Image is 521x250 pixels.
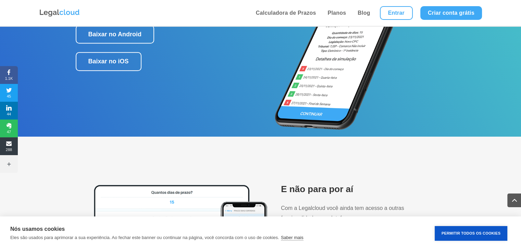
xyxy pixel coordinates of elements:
p: Com a Legalcloud você ainda tem acesso a outras funcionalidades na plataforma. [281,203,424,229]
p: Eles são usados para aprimorar a sua experiência. Ao fechar este banner ou continuar na página, v... [10,235,279,240]
a: Entrar [380,6,413,20]
a: Baixar no iOS [76,52,141,71]
img: Logo da Legalcloud [39,9,80,17]
a: Baixar no Android [76,25,154,44]
a: Saber mais [281,235,303,240]
a: Criar conta grátis [420,6,482,20]
h2: E não para por aí [281,182,445,200]
button: Permitir Todos os Cookies [435,226,507,241]
strong: Nós usamos cookies [10,226,65,232]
